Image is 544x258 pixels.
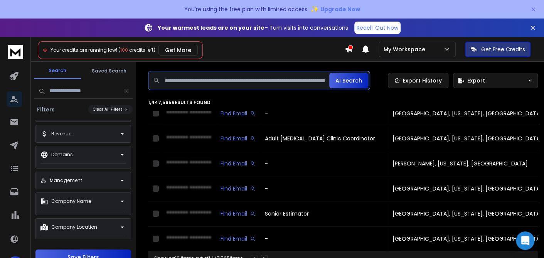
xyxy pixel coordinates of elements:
[51,47,117,53] span: Your credits are running low!
[384,46,428,53] p: My Workspace
[260,126,388,151] td: Adult [MEDICAL_DATA] Clinic Coordinator
[148,99,538,106] p: 1,447,565 results found
[51,152,73,158] p: Domains
[310,4,319,15] span: ✨
[221,135,256,142] div: Find Email
[158,24,264,32] strong: Your warmest leads are on your site
[260,151,388,176] td: -
[51,198,91,204] p: Company Name
[118,47,155,53] span: ( credits left)
[481,46,525,53] p: Get Free Credits
[34,63,81,79] button: Search
[51,224,97,230] p: Company Location
[86,63,133,79] button: Saved Search
[158,45,198,56] button: Get More
[260,201,388,226] td: Senior Estimator
[221,185,256,192] div: Find Email
[221,160,256,167] div: Find Email
[465,42,531,57] button: Get Free Credits
[50,177,82,184] p: Management
[320,5,360,13] span: Upgrade Now
[357,24,398,32] p: Reach Out Now
[120,47,128,53] span: 100
[260,101,388,126] td: -
[329,73,368,88] button: AI Search
[158,24,348,32] p: – Turn visits into conversations
[88,105,133,114] button: Clear All Filters
[51,131,71,137] p: Revenue
[34,106,58,113] h3: Filters
[467,77,485,84] span: Export
[260,176,388,201] td: -
[310,2,360,17] button: ✨Upgrade Now
[221,235,256,243] div: Find Email
[184,5,307,13] p: You're using the free plan with limited access
[354,22,401,34] a: Reach Out Now
[260,226,388,251] td: -
[221,210,256,218] div: Find Email
[8,45,23,59] img: logo
[221,110,256,117] div: Find Email
[516,231,534,250] div: Open Intercom Messenger
[388,73,448,88] a: Export History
